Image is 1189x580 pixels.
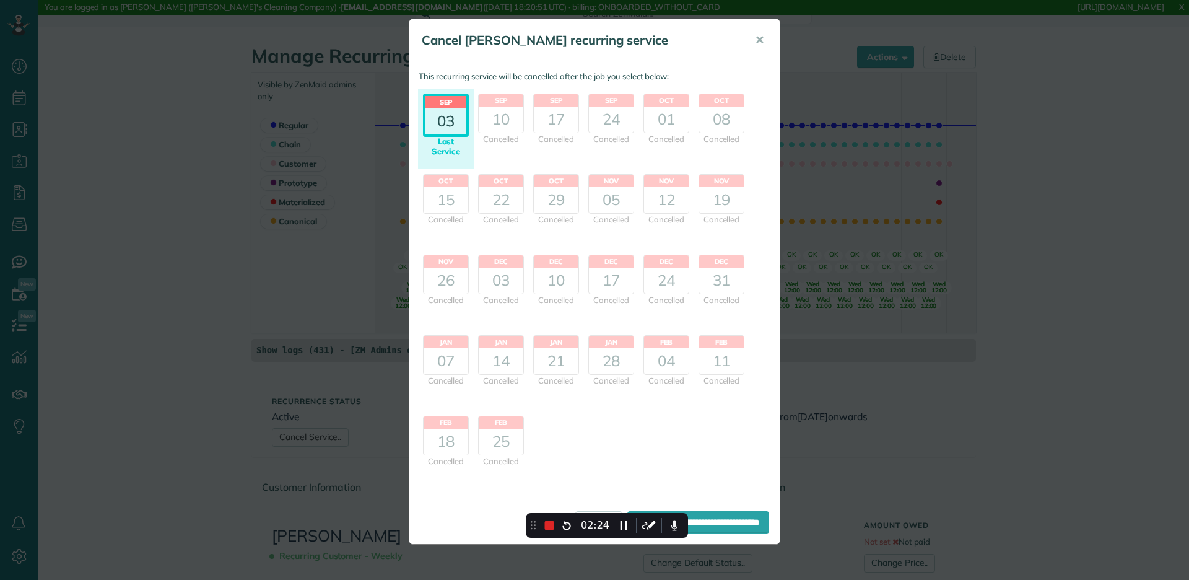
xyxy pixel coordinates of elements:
header: Sep [589,94,634,107]
div: Cancelled [533,294,579,306]
div: 26 [424,268,468,294]
header: Sep [479,94,523,107]
header: Feb [424,416,468,429]
div: 24 [644,268,689,294]
header: Feb [644,336,689,348]
div: 14 [479,348,523,374]
div: Cancelled [699,294,744,306]
header: Dec [534,255,578,268]
div: Cancelled [478,214,524,226]
header: Sep [534,94,578,107]
div: Cancelled [478,455,524,467]
header: Nov [424,255,468,268]
div: Cancelled [699,133,744,145]
div: Cancelled [588,294,634,306]
div: Last Service [423,137,469,156]
div: 21 [534,348,578,374]
div: 05 [589,187,634,213]
div: 10 [534,268,578,294]
div: Cancelled [588,133,634,145]
div: Cancelled [643,133,689,145]
div: 25 [479,429,523,455]
div: Cancelled [533,375,579,387]
header: Jan [424,336,468,348]
header: Oct [644,94,689,107]
div: 19 [699,187,744,213]
div: 10 [479,107,523,133]
div: 24 [589,107,634,133]
header: Feb [699,336,744,348]
h5: Cancel [PERSON_NAME] recurring service [422,32,738,49]
header: Nov [589,175,634,187]
div: Cancelled [423,455,469,467]
header: Nov [699,175,744,187]
div: 11 [699,348,744,374]
div: Cancelled [533,214,579,226]
header: Oct [534,175,578,187]
div: Cancelled [478,133,524,145]
div: 04 [644,348,689,374]
div: 15 [424,187,468,213]
header: Dec [589,255,634,268]
header: Oct [479,175,523,187]
span: ✕ [755,33,764,47]
div: Cancelled [588,375,634,387]
header: Dec [699,255,744,268]
p: This recurring service will be cancelled after the job you select below: [419,71,770,82]
div: 17 [534,107,578,133]
div: Cancelled [478,375,524,387]
header: Jan [534,336,578,348]
header: Oct [699,94,744,107]
div: Cancelled [423,214,469,226]
div: Cancelled [643,375,689,387]
header: Sep [425,96,466,108]
div: Cancelled [699,375,744,387]
div: 29 [534,187,578,213]
div: Cancelled [643,214,689,226]
header: Dec [644,255,689,268]
div: 03 [479,268,523,294]
div: 03 [425,108,466,134]
div: Cancelled [478,294,524,306]
div: 22 [479,187,523,213]
div: 28 [589,348,634,374]
header: Oct [424,175,468,187]
div: 01 [644,107,689,133]
div: Cancelled [643,294,689,306]
div: 07 [424,348,468,374]
div: 12 [644,187,689,213]
header: Jan [589,336,634,348]
div: Cancelled [423,375,469,387]
div: Cancelled [423,294,469,306]
header: Dec [479,255,523,268]
div: 08 [699,107,744,133]
div: 17 [589,268,634,294]
div: Cancelled [588,214,634,226]
div: 31 [699,268,744,294]
header: Nov [644,175,689,187]
header: Feb [479,416,523,429]
div: Cancelled [699,214,744,226]
header: Jan [479,336,523,348]
div: Cancelled [533,133,579,145]
div: 18 [424,429,468,455]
